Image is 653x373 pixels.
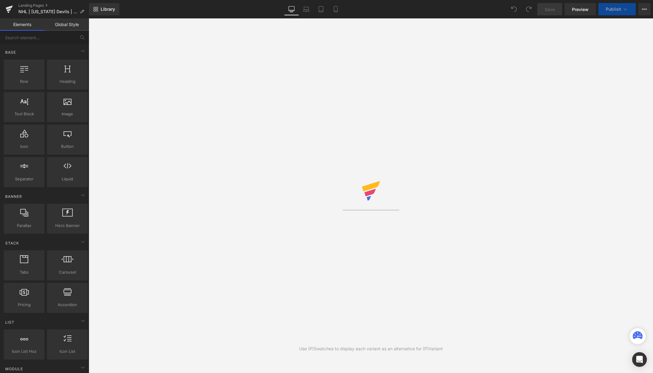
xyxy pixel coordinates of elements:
[49,111,86,117] span: Image
[89,3,119,15] a: New Library
[6,111,43,117] span: Text Block
[5,366,24,372] span: Module
[6,176,43,182] span: Separator
[565,3,596,15] a: Preview
[572,6,589,13] span: Preview
[328,3,343,15] a: Mobile
[5,194,23,199] span: Banner
[18,3,89,8] a: Landing Pages
[6,302,43,308] span: Pricing
[598,3,636,15] button: Publish
[101,6,115,12] span: Library
[49,302,86,308] span: Accordion
[49,348,86,355] span: Icon List
[5,240,20,246] span: Stack
[299,3,314,15] a: Laptop
[49,269,86,275] span: Carousel
[314,3,328,15] a: Tablet
[523,3,535,15] button: Redo
[632,352,647,367] div: Open Intercom Messenger
[508,3,520,15] button: Undo
[44,18,89,31] a: Global Style
[6,222,43,229] span: Parallax
[49,78,86,85] span: Heading
[49,143,86,150] span: Button
[5,49,17,55] span: Base
[6,143,43,150] span: Icon
[6,269,43,275] span: Tabs
[6,348,43,355] span: Icon List Hoz
[299,345,443,352] div: Use (P)Swatches to display each variant as an alternative for (P)Variant
[49,222,86,229] span: Hero Banner
[606,7,621,12] span: Publish
[638,3,651,15] button: More
[284,3,299,15] a: Desktop
[5,319,15,325] span: List
[6,78,43,85] span: Row
[18,9,77,14] span: NHL | [US_STATE] Devils | NJ Devil
[49,176,86,182] span: Liquid
[545,6,555,13] span: Save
